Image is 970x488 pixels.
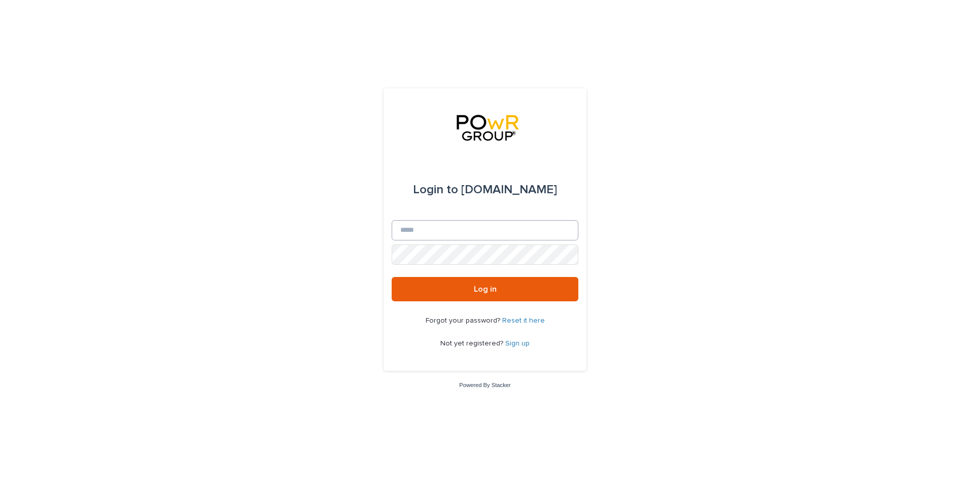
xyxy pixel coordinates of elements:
span: Log in [474,285,497,293]
img: e0dO3oqS2mF3Rf1HiQAN [450,113,521,143]
a: Powered By Stacker [459,382,510,388]
button: Log in [392,277,578,301]
a: Sign up [505,340,530,347]
span: Forgot your password? [426,317,502,324]
a: Reset it here [502,317,545,324]
span: Login to [413,184,458,196]
div: [DOMAIN_NAME] [413,176,557,204]
span: Not yet registered? [440,340,505,347]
